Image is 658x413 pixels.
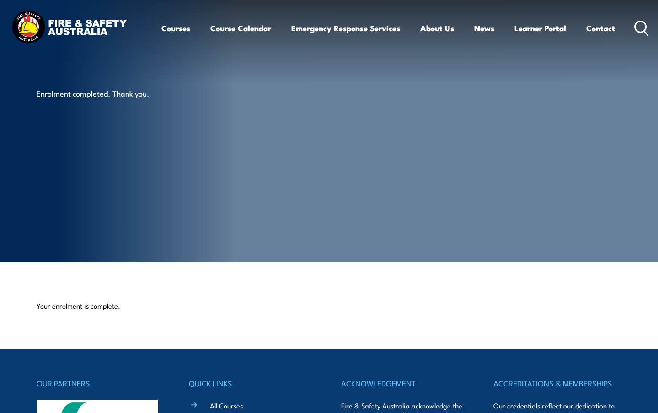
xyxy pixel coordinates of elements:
a: About Us [420,16,454,40]
a: News [474,16,494,40]
a: All Courses [210,401,243,410]
p: Your enrolment is complete. [37,301,622,310]
h4: OUR PARTNERS [37,377,165,390]
a: Learner Portal [514,16,566,40]
a: Course Calendar [210,16,271,40]
a: Courses [161,16,190,40]
a: Emergency Response Services [291,16,400,40]
h4: ACCREDITATIONS & MEMBERSHIPS [493,377,621,390]
a: Contact [586,16,615,40]
h4: QUICK LINKS [189,377,317,390]
h4: ACKNOWLEDGEMENT [341,377,469,390]
p: Enrolment completed. Thank you. [37,88,203,98]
